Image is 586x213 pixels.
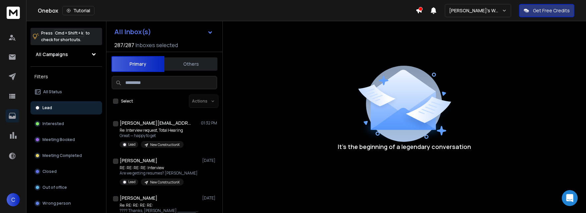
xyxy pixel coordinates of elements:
[62,6,94,15] button: Tutorial
[120,157,157,164] h1: [PERSON_NAME]
[36,51,68,58] h1: All Campaigns
[38,6,416,15] div: Onebox
[30,181,102,194] button: Out of office
[42,201,71,206] p: Wrong person
[562,190,578,206] div: Open Intercom Messenger
[114,41,134,49] span: 287 / 287
[30,48,102,61] button: All Campaigns
[201,120,217,126] p: 01:32 PM
[7,193,20,206] button: C
[519,4,574,17] button: Get Free Credits
[449,7,502,14] p: [PERSON_NAME]'s Workspace
[30,101,102,114] button: Lead
[338,142,471,151] p: It’s the beginning of a legendary conversation
[120,171,198,176] p: Are we getting resumes? [PERSON_NAME]
[533,7,570,14] p: Get Free Credits
[43,89,62,95] p: All Status
[120,120,193,126] h1: [PERSON_NAME][EMAIL_ADDRESS][DOMAIN_NAME]
[42,105,52,110] p: Lead
[54,29,84,37] span: Cmd + Shift + k
[30,165,102,178] button: Closed
[164,57,217,71] button: Others
[150,180,180,185] p: New ConstructionX
[30,133,102,146] button: Meeting Booked
[120,195,157,201] h1: [PERSON_NAME]
[42,121,64,126] p: Interested
[109,25,218,38] button: All Inbox(s)
[30,197,102,210] button: Wrong person
[30,117,102,130] button: Interested
[120,203,199,208] p: Re: RE: RE: RE: RE:
[30,85,102,99] button: All Status
[42,185,67,190] p: Out of office
[42,137,75,142] p: Meeting Booked
[121,99,133,104] label: Select
[128,142,136,147] p: Lead
[42,169,57,174] p: Closed
[114,29,151,35] h1: All Inbox(s)
[30,72,102,81] h3: Filters
[150,142,180,147] p: New ConstructionX
[30,149,102,162] button: Meeting Completed
[128,179,136,184] p: Lead
[120,133,184,138] p: Great — happy to get
[202,195,217,201] p: [DATE]
[120,128,184,133] p: Re: Interview request, Total Hearing
[111,56,164,72] button: Primary
[42,153,82,158] p: Meeting Completed
[41,30,90,43] p: Press to check for shortcuts.
[120,165,198,171] p: RE: RE: RE: RE: Interview
[136,41,178,49] h3: Inboxes selected
[202,158,217,163] p: [DATE]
